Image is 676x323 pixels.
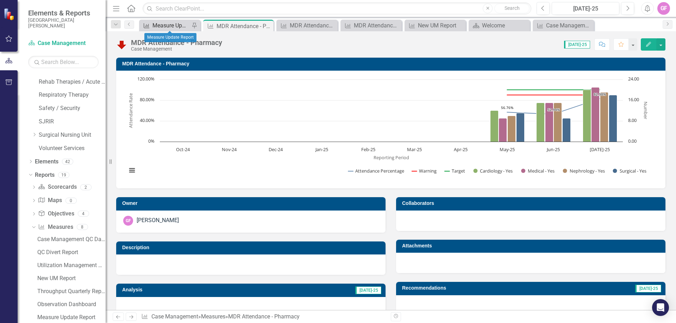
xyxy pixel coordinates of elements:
[65,198,77,204] div: 0
[228,313,300,320] div: MDR Attendance - Pharmacy
[348,168,404,174] button: Show Attendance Percentage
[412,168,437,174] button: Show Warning
[490,111,499,142] path: May-25, 12. Cardiology - Yes.
[36,234,106,245] a: Case Management QC Dashboard
[201,313,225,320] a: Measures
[505,5,520,11] span: Search
[563,118,571,142] path: Jun-25, 9. Surgical - Yes.
[374,154,409,161] text: Reporting Period
[137,217,179,225] div: [PERSON_NAME]
[355,286,381,294] span: [DATE]-25
[37,301,106,308] div: Observation Dashboard
[36,260,106,271] a: Utilization Management Dashboard
[546,21,592,30] div: Case Management QC Dashboard
[445,168,465,174] button: Show Target
[127,93,134,128] text: Attendance Rate
[122,201,382,206] h3: Owner
[657,2,670,15] button: GF
[39,104,106,112] a: Safety / Security
[123,76,658,181] div: Chart. Highcharts interactive chart.
[37,249,106,256] div: QC Divert Report
[183,88,600,142] g: Medical - Yes, series 5 of 7. Bar series with 10 bars. Y axis, Number.
[39,78,106,86] a: Rehab Therapies / Acute Wound Care
[38,210,74,218] a: Objectives
[28,17,99,29] small: [GEOGRAPHIC_DATA][PERSON_NAME]
[342,21,400,30] a: MDR Attendance - Nursing
[28,39,99,47] a: Case Management
[217,22,272,31] div: MDR Attendance - Pharmacy
[652,299,669,316] div: Open Intercom Messenger
[290,21,336,30] div: MDR Attendance - Therapy
[39,144,106,153] a: Volunteer Services
[62,159,73,164] div: 42
[36,273,106,284] a: New UM Report
[315,146,328,153] text: Jan-25
[77,224,88,230] div: 8
[148,138,155,144] text: 0%
[583,90,591,142] path: Jul-25, 20. Cardiology - Yes.
[552,2,619,15] button: [DATE]-25
[269,146,283,153] text: Dec-24
[521,168,555,174] button: Show Medical - Yes
[278,21,336,30] a: MDR Attendance - Therapy
[546,146,560,153] text: Jun-25
[144,33,196,42] div: Measure Update Report
[39,131,106,139] a: Surgical Nursing Unit
[122,61,662,66] h3: MDR Attendance - Pharmacy
[37,314,106,321] div: Measure Update Report
[28,56,99,68] input: Search Below...
[38,183,76,191] a: Scorecards
[183,90,591,142] g: Cardiology - Yes, series 4 of 7. Bar series with 10 bars. Y axis, Number.
[563,168,605,174] button: Show Nephrology - Yes
[628,76,639,82] text: 24.00
[402,201,662,206] h3: Collaborators
[4,8,16,20] img: ClearPoint Strategy
[36,312,106,323] a: Measure Update Report
[78,211,89,217] div: 4
[402,285,564,291] h3: Recommendations
[36,299,106,310] a: Observation Dashboard
[141,21,190,30] a: Measure Update Report
[635,285,661,292] span: [DATE]-25
[418,21,464,30] div: New UM Report
[38,196,62,205] a: Maps
[141,313,386,321] div: » »
[176,146,190,153] text: Oct-24
[501,105,513,110] text: 56.76%
[38,223,73,231] a: Measures
[564,41,590,49] span: [DATE]-25
[152,21,190,30] div: Measure Update Report
[482,21,528,30] div: Welcome
[534,21,592,30] a: Case Management QC Dashboard
[628,117,637,123] text: 8.00
[406,21,464,30] a: New UM Report
[545,103,553,142] path: Jun-25, 15. Medical - Yes.
[361,146,375,153] text: Feb-25
[35,171,55,179] a: Reports
[473,168,513,174] button: Show Cardiology - Yes
[643,102,649,120] text: Number
[222,146,237,153] text: Nov-24
[508,116,516,142] path: May-25, 10. Nephrology - Yes.
[37,275,106,282] div: New UM Report
[122,287,234,292] h3: Analysis
[39,91,106,99] a: Respiratory Therapy
[122,245,382,250] h3: Description
[554,103,562,142] path: Jun-25, 15. Nephrology - Yes.
[131,39,222,46] div: MDR Attendance - Pharmacy
[143,2,531,15] input: Search ClearPoint...
[609,95,617,142] path: Jul-25, 18. Surgical - Yes.
[554,5,617,13] div: [DATE]-25
[628,96,639,103] text: 16.00
[28,9,99,17] span: Elements & Reports
[494,4,530,13] button: Search
[628,138,637,144] text: 0.00
[151,313,198,320] a: Case Management
[402,243,662,248] h3: Attachments
[123,216,133,226] div: GF
[36,247,106,258] a: QC Divert Report
[591,88,600,142] path: Jul-25, 21. Medical - Yes.
[590,146,610,153] text: [DATE]-25
[37,236,106,243] div: Case Management QC Dashboard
